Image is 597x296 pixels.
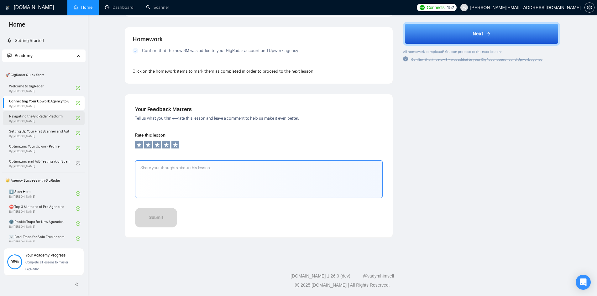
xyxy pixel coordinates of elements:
a: homeHome [74,5,92,10]
span: 95% [7,260,22,264]
span: Rate this lesson [135,132,165,138]
span: check-circle [76,86,80,90]
a: rocketGetting Started [7,38,44,43]
span: check-circle [76,236,80,241]
a: Optimizing and A/B Testing Your Scanner for Better ResultsBy[PERSON_NAME] [9,156,76,170]
img: upwork-logo.png [420,5,425,10]
a: Optimizing Your Upwork ProfileBy[PERSON_NAME] [9,141,76,155]
a: setting [584,5,594,10]
span: Your Feedback Matters [135,106,192,113]
span: Connects: [427,4,446,11]
span: check-circle [76,101,80,105]
a: dashboardDashboard [105,5,134,10]
span: Confirm that the new BM was added to your GigRadar account and Upwork agency [142,47,298,54]
span: 👑 Agency Success with GigRadar [3,174,85,187]
span: check-circle [76,161,80,165]
a: Connecting Your Upwork Agency to GigRadarBy[PERSON_NAME] [9,96,76,110]
div: Open Intercom Messenger [576,275,591,290]
a: Setting Up Your First Scanner and Auto-BidderBy[PERSON_NAME] [9,126,76,140]
span: Click on the homework items to mark them as completed in order to proceed to the next lesson. [133,69,314,74]
a: ⛔ Top 3 Mistakes of Pro AgenciesBy[PERSON_NAME] [9,202,76,216]
span: copyright [295,283,299,287]
a: [DOMAIN_NAME] 1.26.0 (dev) [291,273,350,278]
li: Getting Started [2,34,85,47]
span: 152 [447,4,454,11]
button: Submit [135,208,177,227]
span: check-circle [76,131,80,135]
span: check-circle [76,191,80,196]
div: 2025 [DOMAIN_NAME] | All Rights Reserved. [93,282,592,288]
a: @vadymhimself [363,273,394,278]
img: logo [5,3,10,13]
span: Academy [15,53,33,58]
span: Your Academy Progress [25,253,65,257]
span: double-left [75,281,81,288]
span: check-circle [76,116,80,120]
a: Navigating the GigRadar PlatformBy[PERSON_NAME] [9,111,76,125]
span: check-circle [76,206,80,211]
span: Next [473,30,483,38]
a: searchScanner [146,5,169,10]
a: Welcome to GigRadarBy[PERSON_NAME] [9,81,76,95]
span: Academy [7,53,33,58]
span: user [462,5,466,10]
span: Confirm that the new BM was added to your GigRadar account and Upwork agency [411,57,542,62]
h4: Homework [133,35,385,44]
span: check-circle [76,146,80,150]
button: setting [584,3,594,13]
span: 🚀 GigRadar Quick Start [3,69,85,81]
span: fund-projection-screen [7,53,12,58]
span: Home [4,20,30,33]
div: Submit [149,214,163,221]
span: Complete all lessons to master GigRadar. [25,261,68,271]
span: check-circle [403,56,408,61]
a: 1️⃣ Start HereBy[PERSON_NAME] [9,187,76,200]
span: All homework completed! You can proceed to the next lesson: [403,49,502,54]
a: ☠️ Fatal Traps for Solo FreelancersBy[PERSON_NAME] [9,232,76,246]
a: 🌚 Rookie Traps for New AgenciesBy[PERSON_NAME] [9,217,76,231]
span: Tell us what you think—rate this lesson and leave a comment to help us make it even better. [135,116,299,121]
button: Next [403,22,560,46]
span: check-circle [76,221,80,226]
